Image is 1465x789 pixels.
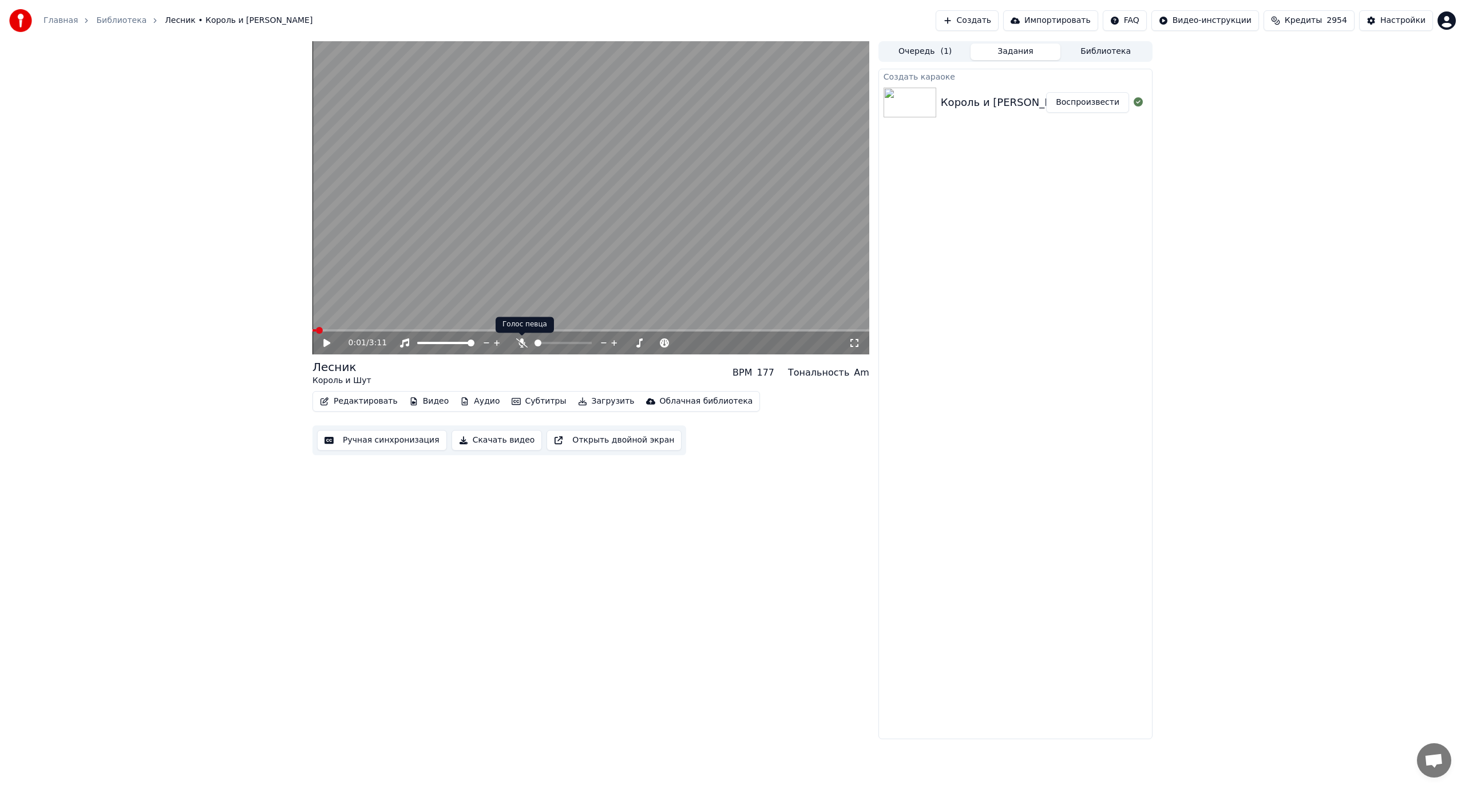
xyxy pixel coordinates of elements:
button: Видео [405,393,454,409]
div: Тональность [788,366,849,380]
div: Am [854,366,869,380]
div: BPM [732,366,752,380]
button: Аудио [456,393,504,409]
button: Воспроизвести [1046,92,1129,113]
button: Субтитры [507,393,571,409]
a: Библиотека [96,15,146,26]
button: Библиотека [1060,44,1151,60]
div: Настройки [1380,15,1426,26]
div: Создать караоке [879,69,1152,83]
div: Король и [PERSON_NAME] [941,94,1079,111]
div: Король и Шут [312,375,371,386]
a: Главная [43,15,78,26]
button: Видео-инструкции [1151,10,1259,31]
span: 0:01 [349,337,366,349]
button: Загрузить [573,393,639,409]
span: Лесник • Король и [PERSON_NAME] [165,15,312,26]
div: / [349,337,376,349]
span: Кредиты [1285,15,1322,26]
button: Кредиты2954 [1264,10,1355,31]
button: Открыть двойной экран [547,430,682,451]
span: ( 1 ) [940,46,952,57]
div: 177 [757,366,774,380]
nav: breadcrumb [43,15,312,26]
button: Импортировать [1003,10,1098,31]
div: Облачная библиотека [660,396,753,407]
button: Скачать видео [452,430,543,451]
div: Голос певца [496,317,554,333]
span: 2954 [1327,15,1347,26]
button: Редактировать [315,393,402,409]
button: FAQ [1103,10,1147,31]
button: Очередь [880,44,971,60]
button: Ручная синхронизация [317,430,447,451]
img: youka [9,9,32,32]
span: 3:11 [369,337,387,349]
button: Задания [971,44,1061,60]
button: Создать [936,10,999,31]
div: Открытый чат [1417,743,1451,778]
div: Лесник [312,359,371,375]
button: Настройки [1359,10,1433,31]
